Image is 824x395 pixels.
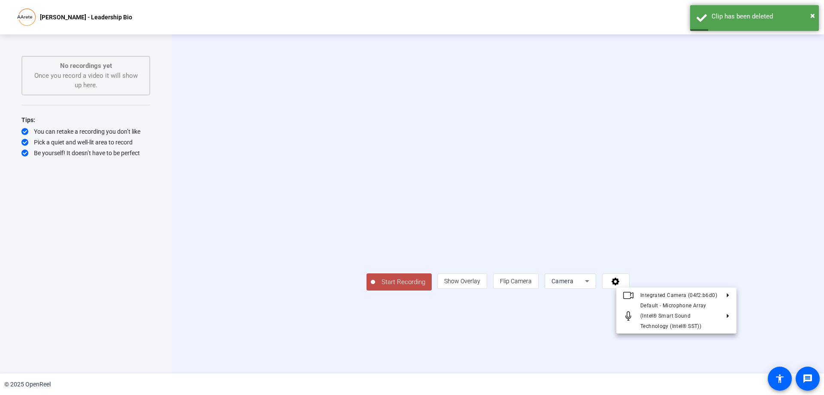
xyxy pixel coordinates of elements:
span: Default - Microphone Array (Intel® Smart Sound Technology (Intel® SST)) [640,303,706,329]
mat-icon: Microphone [623,311,633,321]
button: Close [810,9,815,22]
mat-icon: Video camera [623,290,633,300]
span: Integrated Camera (04f2:b6d0) [640,292,717,298]
div: Clip has been deleted [712,12,812,21]
span: × [810,10,815,21]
